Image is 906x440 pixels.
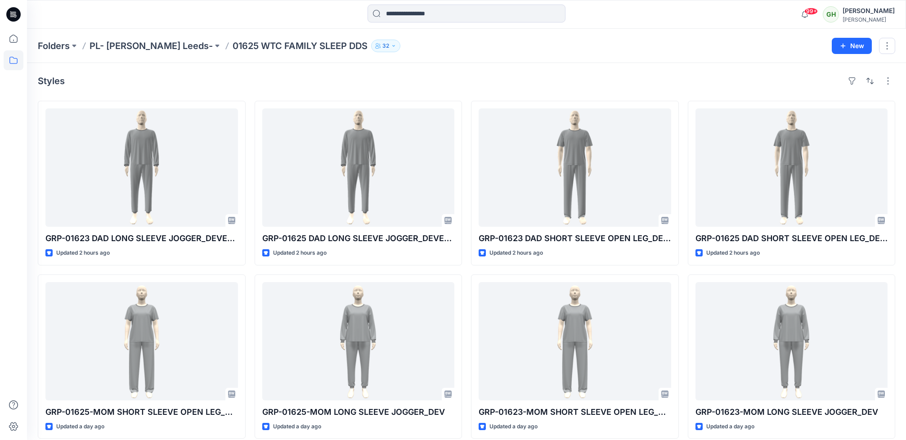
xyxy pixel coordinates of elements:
[262,282,455,400] a: GRP-01625-MOM LONG SLEEVE JOGGER_DEV
[56,422,104,431] p: Updated a day ago
[38,40,70,52] a: Folders
[804,8,818,15] span: 99+
[695,282,888,400] a: GRP-01623-MOM LONG SLEEVE JOGGER_DEV
[382,41,389,51] p: 32
[45,108,238,227] a: GRP-01623 DAD LONG SLEEVE JOGGER_DEVEL0PMENT
[843,16,895,23] div: [PERSON_NAME]
[489,248,543,258] p: Updated 2 hours ago
[273,248,327,258] p: Updated 2 hours ago
[233,40,368,52] p: 01625 WTC FAMILY SLEEP DDS
[479,232,671,245] p: GRP-01623 DAD SHORT SLEEVE OPEN LEG_DEVELOPMENT
[262,108,455,227] a: GRP-01625 DAD LONG SLEEVE JOGGER_DEVEL0PMENT
[695,108,888,227] a: GRP-01625 DAD SHORT SLEEVE OPEN LEG_DEVELOPMENT
[695,406,888,418] p: GRP-01623-MOM LONG SLEEVE JOGGER_DEV
[843,5,895,16] div: [PERSON_NAME]
[706,422,754,431] p: Updated a day ago
[479,406,671,418] p: GRP-01623-MOM SHORT SLEEVE OPEN LEG_DEV
[823,6,839,22] div: GH
[706,248,760,258] p: Updated 2 hours ago
[38,76,65,86] h4: Styles
[479,282,671,400] a: GRP-01623-MOM SHORT SLEEVE OPEN LEG_DEV
[45,406,238,418] p: GRP-01625-MOM SHORT SLEEVE OPEN LEG_DEV
[90,40,213,52] a: PL- [PERSON_NAME] Leeds-
[262,232,455,245] p: GRP-01625 DAD LONG SLEEVE JOGGER_DEVEL0PMENT
[273,422,321,431] p: Updated a day ago
[262,406,455,418] p: GRP-01625-MOM LONG SLEEVE JOGGER_DEV
[45,282,238,400] a: GRP-01625-MOM SHORT SLEEVE OPEN LEG_DEV
[832,38,872,54] button: New
[489,422,538,431] p: Updated a day ago
[56,248,110,258] p: Updated 2 hours ago
[45,232,238,245] p: GRP-01623 DAD LONG SLEEVE JOGGER_DEVEL0PMENT
[695,232,888,245] p: GRP-01625 DAD SHORT SLEEVE OPEN LEG_DEVELOPMENT
[479,108,671,227] a: GRP-01623 DAD SHORT SLEEVE OPEN LEG_DEVELOPMENT
[371,40,400,52] button: 32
